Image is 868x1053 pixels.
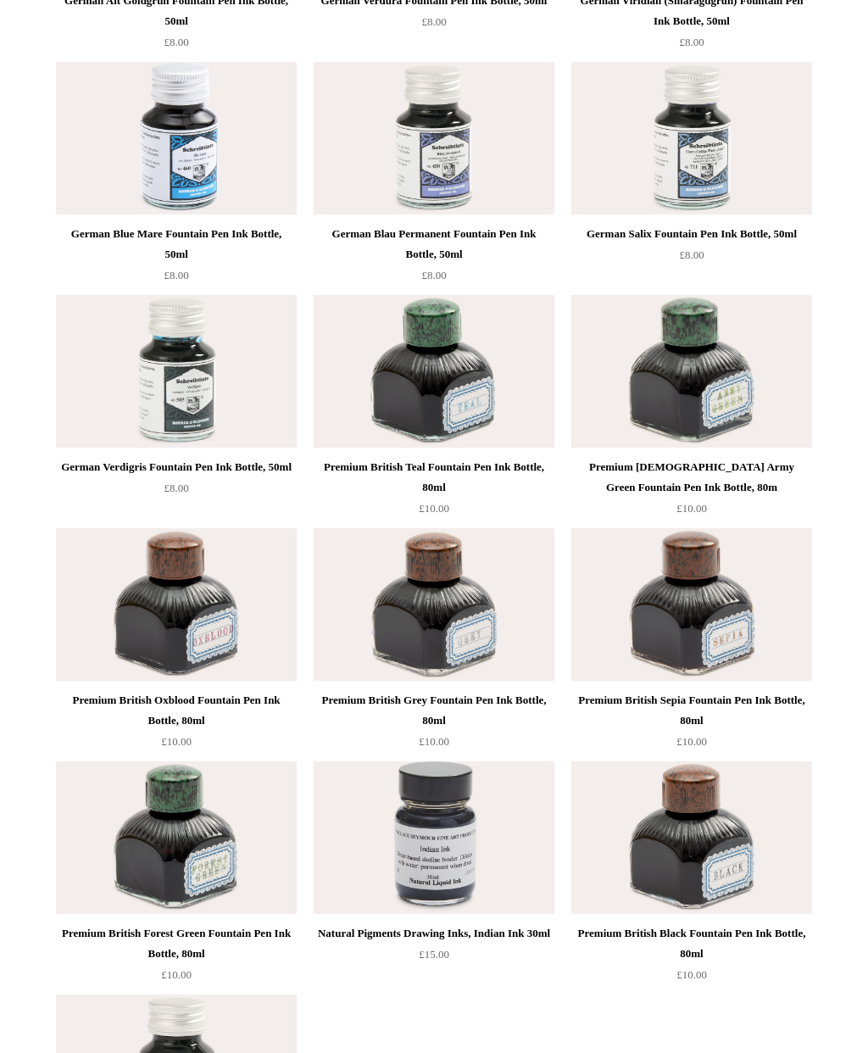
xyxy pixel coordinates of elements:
a: Premium British Forest Green Fountain Pen Ink Bottle, 80ml £10.00 [56,923,297,993]
a: Premium British Grey Fountain Pen Ink Bottle, 80ml £10.00 [314,690,554,760]
img: Premium British Oxblood Fountain Pen Ink Bottle, 80ml [56,528,297,681]
div: Premium British Grey Fountain Pen Ink Bottle, 80ml [318,690,550,731]
div: Premium British Teal Fountain Pen Ink Bottle, 80ml [318,457,550,498]
span: £8.00 [421,269,446,281]
span: £8.00 [164,482,188,494]
a: Premium British Sepia Fountain Pen Ink Bottle, 80ml Premium British Sepia Fountain Pen Ink Bottle... [571,528,812,681]
span: £10.00 [419,735,449,748]
img: German Salix Fountain Pen Ink Bottle, 50ml [571,62,812,214]
span: £15.00 [419,948,449,961]
a: German Blau Permanent Fountain Pen Ink Bottle, 50ml £8.00 [314,224,554,293]
span: £10.00 [676,735,707,748]
img: German Verdigris Fountain Pen Ink Bottle, 50ml [56,295,297,448]
a: Natural Pigments Drawing Inks, Indian Ink 30ml Natural Pigments Drawing Inks, Indian Ink 30ml [314,761,554,914]
a: Premium [DEMOGRAPHIC_DATA] Army Green Fountain Pen Ink Bottle, 80m £10.00 [571,457,812,526]
span: £8.00 [164,269,188,281]
div: Premium British Oxblood Fountain Pen Ink Bottle, 80ml [60,690,292,731]
a: Premium British Black Fountain Pen Ink Bottle, 80ml £10.00 [571,923,812,993]
div: German Verdigris Fountain Pen Ink Bottle, 50ml [60,457,292,477]
div: Premium British Black Fountain Pen Ink Bottle, 80ml [576,923,808,964]
img: German Blau Permanent Fountain Pen Ink Bottle, 50ml [314,62,554,214]
div: Premium [DEMOGRAPHIC_DATA] Army Green Fountain Pen Ink Bottle, 80m [576,457,808,498]
img: Premium British Black Fountain Pen Ink Bottle, 80ml [571,761,812,914]
div: Premium British Forest Green Fountain Pen Ink Bottle, 80ml [60,923,292,964]
a: Premium British Forest Green Fountain Pen Ink Bottle, 80ml Premium British Forest Green Fountain ... [56,761,297,914]
img: Natural Pigments Drawing Inks, Indian Ink 30ml [314,761,554,914]
div: German Salix Fountain Pen Ink Bottle, 50ml [576,224,808,244]
a: German Blue Mare Fountain Pen Ink Bottle, 50ml £8.00 [56,224,297,293]
a: German Verdigris Fountain Pen Ink Bottle, 50ml £8.00 [56,457,297,526]
a: Premium British Teal Fountain Pen Ink Bottle, 80ml Premium British Teal Fountain Pen Ink Bottle, ... [314,295,554,448]
a: Premium British Teal Fountain Pen Ink Bottle, 80ml £10.00 [314,457,554,526]
a: German Verdigris Fountain Pen Ink Bottle, 50ml German Verdigris Fountain Pen Ink Bottle, 50ml [56,295,297,448]
span: £8.00 [164,36,188,48]
span: £10.00 [161,968,192,981]
a: German Blau Permanent Fountain Pen Ink Bottle, 50ml German Blau Permanent Fountain Pen Ink Bottle... [314,62,554,214]
span: £10.00 [161,735,192,748]
a: German Salix Fountain Pen Ink Bottle, 50ml £8.00 [571,224,812,293]
span: £10.00 [419,502,449,515]
a: Premium British Oxblood Fountain Pen Ink Bottle, 80ml Premium British Oxblood Fountain Pen Ink Bo... [56,528,297,681]
a: Premium British Black Fountain Pen Ink Bottle, 80ml Premium British Black Fountain Pen Ink Bottle... [571,761,812,914]
img: Premium British Teal Fountain Pen Ink Bottle, 80ml [314,295,554,448]
span: £8.00 [679,248,704,261]
img: Premium British Forest Green Fountain Pen Ink Bottle, 80ml [56,761,297,914]
a: Premium British Army Green Fountain Pen Ink Bottle, 80m Premium British Army Green Fountain Pen I... [571,295,812,448]
img: Premium British Army Green Fountain Pen Ink Bottle, 80m [571,295,812,448]
a: Premium British Oxblood Fountain Pen Ink Bottle, 80ml £10.00 [56,690,297,760]
span: £10.00 [676,502,707,515]
div: German Blau Permanent Fountain Pen Ink Bottle, 50ml [318,224,550,265]
a: Premium British Grey Fountain Pen Ink Bottle, 80ml Premium British Grey Fountain Pen Ink Bottle, ... [314,528,554,681]
div: Premium British Sepia Fountain Pen Ink Bottle, 80ml [576,690,808,731]
span: £8.00 [421,15,446,28]
a: Natural Pigments Drawing Inks, Indian Ink 30ml £15.00 [314,923,554,993]
a: German Blue Mare Fountain Pen Ink Bottle, 50ml German Blue Mare Fountain Pen Ink Bottle, 50ml [56,62,297,214]
span: £8.00 [679,36,704,48]
img: Premium British Sepia Fountain Pen Ink Bottle, 80ml [571,528,812,681]
span: £10.00 [676,968,707,981]
div: German Blue Mare Fountain Pen Ink Bottle, 50ml [60,224,292,265]
a: German Salix Fountain Pen Ink Bottle, 50ml German Salix Fountain Pen Ink Bottle, 50ml [571,62,812,214]
a: Premium British Sepia Fountain Pen Ink Bottle, 80ml £10.00 [571,690,812,760]
img: Premium British Grey Fountain Pen Ink Bottle, 80ml [314,528,554,681]
img: German Blue Mare Fountain Pen Ink Bottle, 50ml [56,62,297,214]
div: Natural Pigments Drawing Inks, Indian Ink 30ml [318,923,550,944]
